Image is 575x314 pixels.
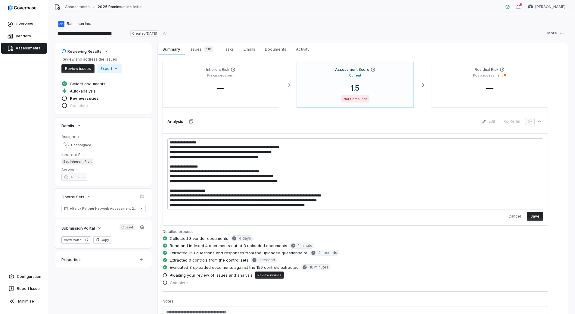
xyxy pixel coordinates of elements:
[61,205,146,212] a: Alteryx Partner Network Assessment 2024 AIS
[170,272,253,278] span: Awaiting your review of issues and analysis
[505,212,524,221] button: Cancel
[61,236,91,243] button: View Portal
[61,134,146,139] dt: Assignee
[255,272,284,279] button: Review issues
[70,88,96,94] span: Auto-analysis
[60,190,93,203] button: Control Sets
[309,265,328,270] span: 10 minutes
[475,67,499,72] h4: Residual Risk
[70,81,105,86] span: Collect documents
[2,271,45,282] a: Configuration
[2,283,45,294] button: Report Issue
[335,67,369,72] h4: Assessment Score
[120,224,135,230] span: Closed
[160,28,170,39] button: Copy link
[294,45,312,53] span: Activity
[204,46,213,52] span: 110
[167,119,183,124] h3: Analysis
[528,5,533,9] img: Diana Esparza avatar
[239,236,251,241] span: 4 days
[70,103,88,108] span: Complete
[61,64,95,73] button: Review issues
[481,84,498,93] span: —
[170,265,299,270] span: Evaluated 3 uploaded documents against the 150 controls extracted
[527,212,543,221] button: Save
[524,2,569,11] button: Diana Esparza avatar[PERSON_NAME]
[67,21,91,26] span: Raminsun Inc.
[8,5,36,11] img: logo-D7KZi-bG.svg
[170,243,287,248] span: Read and indexed 4 documents out of 3 uploaded documents
[60,222,104,234] button: Submission Portal
[61,159,93,165] span: Set Inherent Risk
[1,31,47,42] a: Vendors
[61,225,95,231] span: Submission Portal
[544,29,568,38] button: More
[2,295,45,307] button: Minimize
[70,96,99,101] span: Review issues
[160,45,182,53] span: Summary
[71,143,91,147] span: Unassigned
[187,45,216,53] span: Issues
[98,5,142,9] span: 2025 Raminsun Inc. Initial
[130,30,159,36] span: Created [DATE]
[535,5,565,9] span: [PERSON_NAME]
[170,236,228,241] span: Collected 3 vendor documents
[65,5,90,9] a: Assessments
[61,167,146,172] dt: Services
[70,206,137,211] span: Alteryx Partner Network Assessment 2024 AIS
[60,119,83,132] button: Details
[163,299,548,306] p: Notes
[206,67,229,72] h4: Inherent Risk
[61,57,122,62] p: Review and address the issues
[170,280,188,285] span: Complete
[97,64,122,73] button: Export
[318,250,337,255] span: 4 seconds
[60,45,110,58] button: Reviewing Results
[1,19,47,30] a: Overview
[220,45,236,53] span: Tasks
[163,228,548,235] p: Detailed process
[207,73,235,78] p: Pre-assessment
[170,257,248,263] span: Extracted 0 controls from the control sets
[241,45,258,53] span: Emails
[212,84,229,93] span: —
[61,194,84,199] span: Control Sets
[1,43,47,54] a: Assessments
[170,250,307,256] span: Extracted 150 questions and responses from the uploaded questionnaire
[473,73,503,78] p: Post-assessment
[346,84,364,93] span: 1.5
[61,152,146,157] dt: Inherent Risk
[93,236,111,243] button: Copy
[263,45,289,53] span: Documents
[61,49,101,54] div: Reviewing Results
[341,95,369,102] span: Not Compliant
[61,123,74,128] span: Details
[57,18,93,29] button: https://crunchbase.com/organization/ramisun/Raminsun Inc.
[259,258,275,262] span: 1 second
[349,73,361,78] p: Current
[298,243,312,248] span: 1 minute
